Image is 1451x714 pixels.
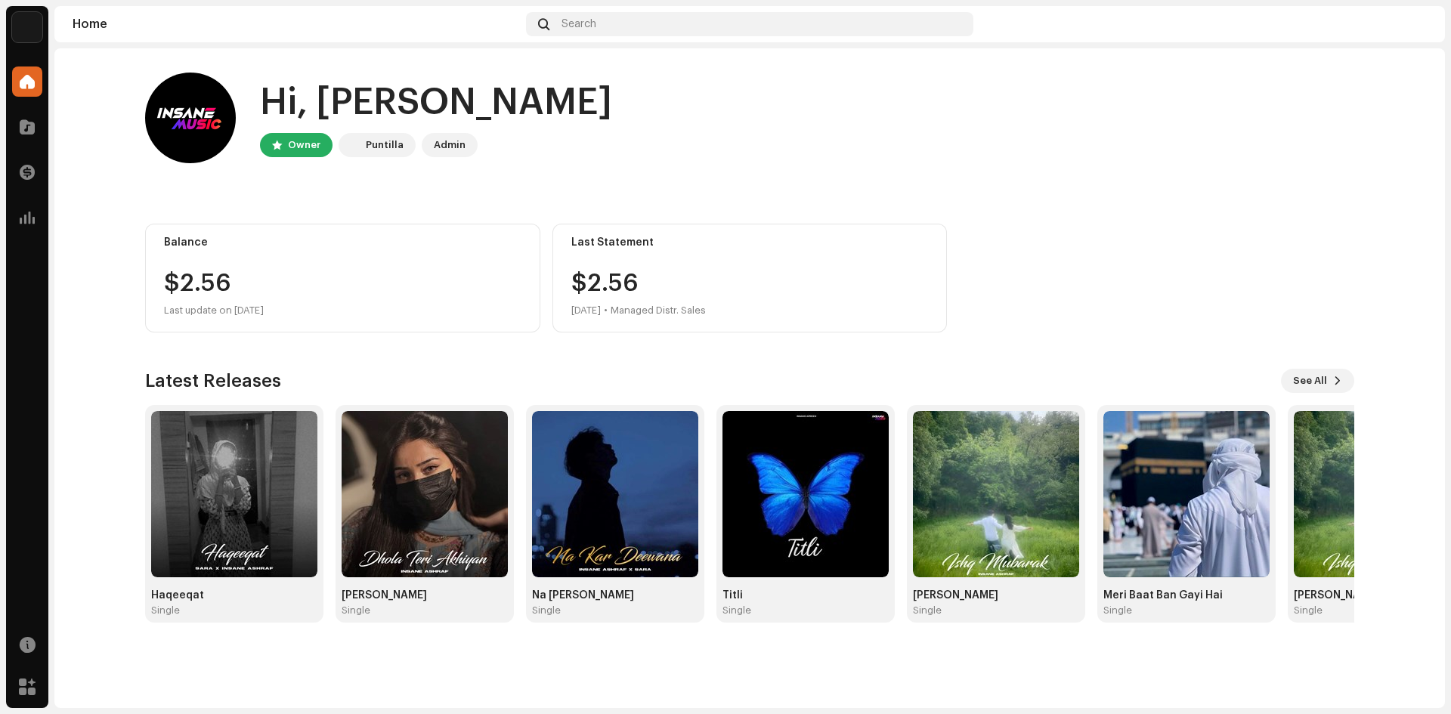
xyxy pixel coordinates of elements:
img: a659af50-0cb5-4f9b-a7b0-60b17d22e46f [913,411,1079,577]
img: c7f1b3bb-105b-4361-8759-54e9a1e5b0d7 [342,411,508,577]
img: b9a177f9-4704-4475-ac6d-d793bbeaf5d5 [1103,411,1270,577]
div: Balance [164,236,521,249]
img: 0003483d-5be2-4227-960d-8c954a80d00b [722,411,889,577]
img: 1b03dfd2-b48d-490c-8382-ec36dbac16be [1403,12,1427,36]
div: Single [342,604,370,617]
re-o-card-value: Last Statement [552,224,948,332]
div: [DATE] [571,301,601,320]
span: Search [562,18,596,30]
div: [PERSON_NAME] [913,589,1079,601]
div: Meri Baat Ban Gayi Hai [1103,589,1270,601]
div: [PERSON_NAME] [342,589,508,601]
re-o-card-value: Balance [145,224,540,332]
div: Hi, [PERSON_NAME] [260,79,612,127]
button: See All [1281,369,1354,393]
div: Single [722,604,751,617]
div: Home [73,18,520,30]
div: Single [913,604,942,617]
img: 1b03dfd2-b48d-490c-8382-ec36dbac16be [145,73,236,163]
div: Single [1294,604,1323,617]
div: • [604,301,608,320]
div: Single [1103,604,1132,617]
img: 1dfcfd90-23ff-4766-b897-321aed7239f4 [532,411,698,577]
div: Haqeeqat [151,589,317,601]
img: a6437e74-8c8e-4f74-a1ce-131745af0155 [342,136,360,154]
div: Managed Distr. Sales [611,301,706,320]
div: Admin [434,136,466,154]
div: Last Statement [571,236,929,249]
div: Na [PERSON_NAME] [532,589,698,601]
div: Last update on [DATE] [164,301,521,320]
div: Single [532,604,561,617]
div: Owner [288,136,320,154]
div: Titli [722,589,889,601]
img: c8a18165-b316-4643-a83d-8dda21f7174b [151,411,317,577]
img: a6437e74-8c8e-4f74-a1ce-131745af0155 [12,12,42,42]
h3: Latest Releases [145,369,281,393]
div: Puntilla [366,136,404,154]
div: Single [151,604,180,617]
span: See All [1293,366,1327,396]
